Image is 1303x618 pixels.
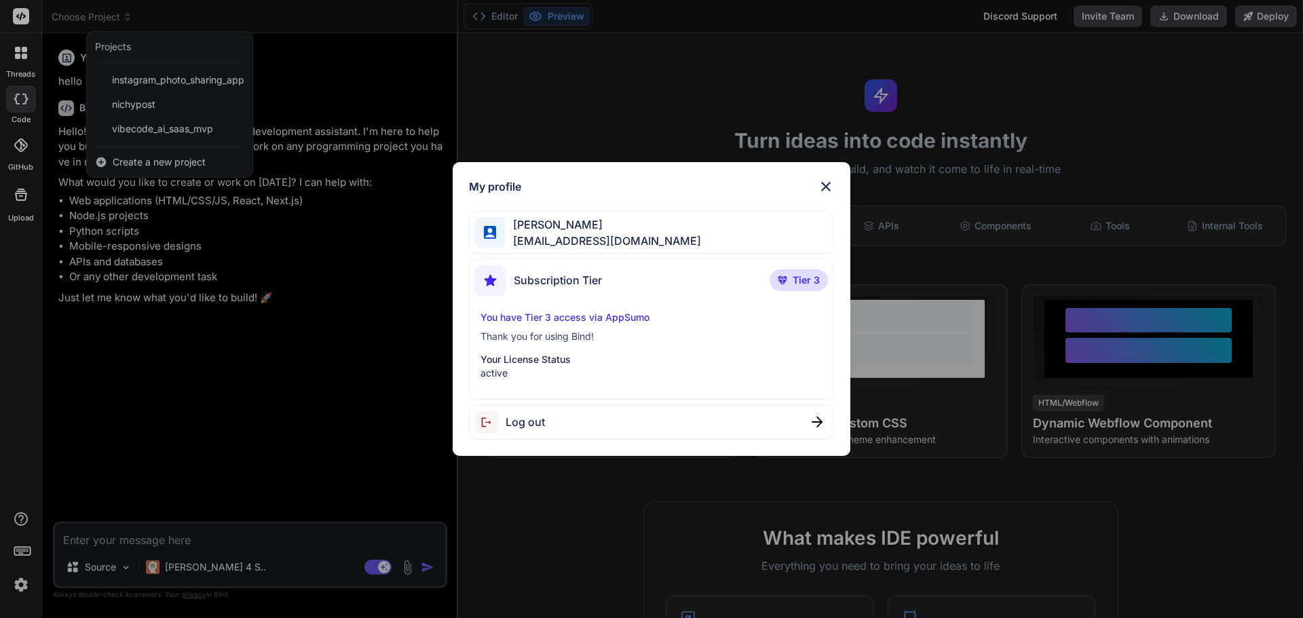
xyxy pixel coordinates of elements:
img: subscription [475,265,506,296]
span: Subscription Tier [514,272,602,288]
p: You have Tier 3 access via AppSumo [480,311,823,324]
p: active [480,366,823,380]
span: Tier 3 [793,273,820,287]
h1: My profile [469,178,521,195]
span: [PERSON_NAME] [505,216,701,233]
span: [EMAIL_ADDRESS][DOMAIN_NAME] [505,233,701,249]
p: Thank you for using Bind! [480,330,823,343]
span: Log out [506,414,545,430]
img: logout [475,411,506,433]
img: premium [778,276,787,284]
img: close [812,417,823,427]
img: close [818,178,834,195]
p: Your License Status [480,353,823,366]
img: profile [484,226,497,239]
